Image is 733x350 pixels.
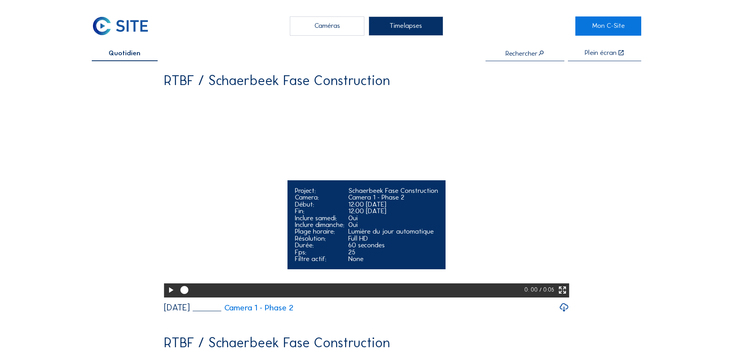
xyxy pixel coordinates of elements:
div: Full HD [348,235,438,242]
div: 0: 00 [524,283,539,297]
div: Fin: [295,208,344,214]
div: Plage horaire: [295,228,344,235]
div: Timelapses [369,16,444,36]
div: Plein écran [585,49,617,56]
img: C-SITE Logo [92,16,149,36]
div: Project: [295,187,344,194]
div: Oui [348,221,438,228]
div: Fps: [295,249,344,256]
div: Camera: [295,194,344,201]
div: Inclure samedi: [295,215,344,221]
div: 25 [348,249,438,256]
a: Mon C-Site [575,16,641,36]
video: Your browser does not support the video tag. [164,94,569,296]
div: Début: [295,201,344,208]
div: [DATE] [164,303,190,312]
div: RTBF / Schaerbeek Fase Construction [164,74,390,87]
div: RTBF / Schaerbeek Fase Construction [164,336,390,350]
div: Lumière du jour automatique [348,228,438,235]
div: / 0:05 [539,283,554,297]
div: 12:00 [DATE] [348,201,438,208]
div: None [348,256,438,262]
span: Quotidien [109,50,140,56]
div: Schaerbeek Fase Construction [348,187,438,194]
div: Camera 1 - Phase 2 [348,194,438,201]
div: Durée: [295,242,344,248]
div: Résolution: [295,235,344,242]
a: C-SITE Logo [92,16,158,36]
div: 60 secondes [348,242,438,248]
div: Inclure dimanche: [295,221,344,228]
div: Oui [348,215,438,221]
div: 12:00 [DATE] [348,208,438,214]
div: Caméras [290,16,365,36]
a: Camera 1 - Phase 2 [193,304,293,312]
div: Filtre actif: [295,256,344,262]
